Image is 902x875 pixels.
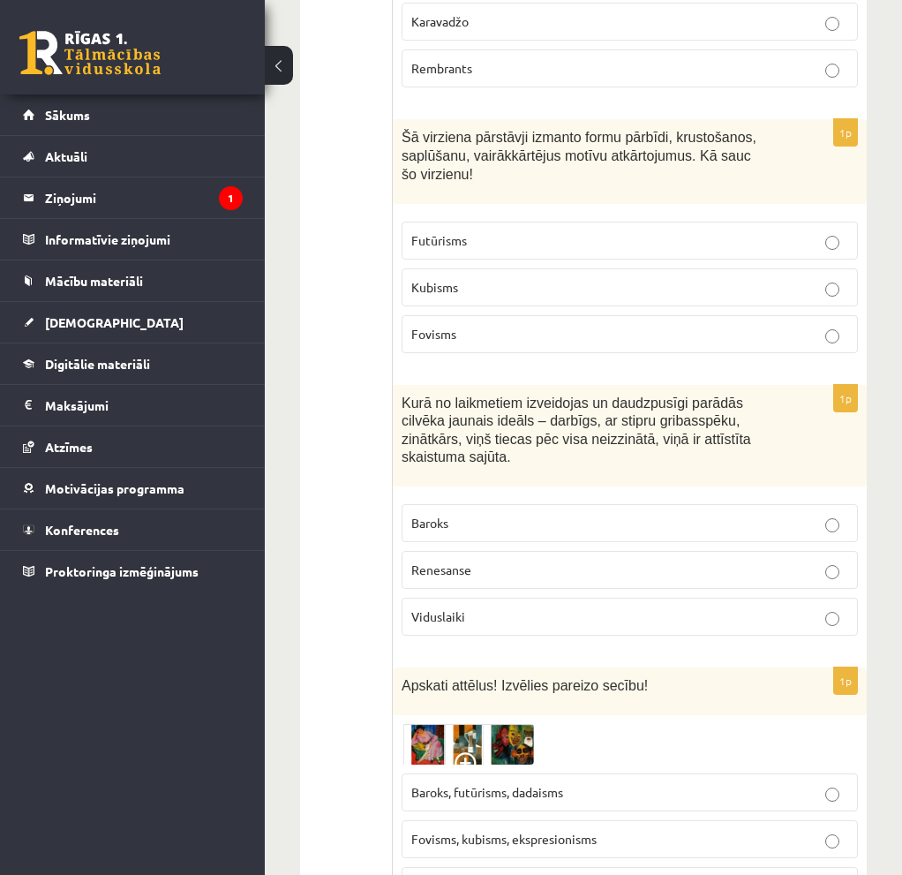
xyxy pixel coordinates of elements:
[45,439,93,455] span: Atzīmes
[23,551,243,592] a: Proktoringa izmēģinājums
[45,522,119,538] span: Konferences
[825,565,839,579] input: Renesanse
[45,177,243,218] legend: Ziņojumi
[411,562,471,577] span: Renesanse
[23,468,243,509] a: Motivācijas programma
[45,480,184,496] span: Motivācijas programma
[45,148,87,164] span: Aktuāli
[833,667,858,695] p: 1p
[219,186,243,210] i: 1
[45,107,90,123] span: Sākums
[19,31,161,75] a: Rīgas 1. Tālmācības vidusskola
[45,219,243,260] legend: Informatīvie ziņojumi
[45,563,199,579] span: Proktoringa izmēģinājums
[825,612,839,626] input: Viduslaiki
[23,509,243,550] a: Konferences
[833,118,858,147] p: 1p
[23,219,243,260] a: Informatīvie ziņojumi
[45,385,243,426] legend: Maksājumi
[411,831,597,847] span: Fovisms, kubisms, ekspresionisms
[411,608,465,624] span: Viduslaiki
[23,136,243,177] a: Aktuāli
[825,788,839,802] input: Baroks, futūrisms, dadaisms
[45,314,184,330] span: [DEMOGRAPHIC_DATA]
[825,283,839,297] input: Kubisms
[411,515,448,531] span: Baroks
[825,329,839,343] input: Fovisms
[833,384,858,412] p: 1p
[411,232,467,248] span: Futūrisms
[23,177,243,218] a: Ziņojumi1
[825,17,839,31] input: Karavadžo
[45,356,150,372] span: Digitālie materiāli
[411,279,458,295] span: Kubisms
[825,834,839,849] input: Fovisms, kubisms, ekspresionisms
[825,518,839,532] input: Baroks
[23,302,243,343] a: [DEMOGRAPHIC_DATA]
[23,385,243,426] a: Maksājumi
[825,64,839,78] input: Rembrants
[23,94,243,135] a: Sākums
[402,678,648,693] span: Apskati attēlus! Izvēlies pareizo secību!
[23,343,243,384] a: Digitālie materiāli
[23,426,243,467] a: Atzīmes
[411,784,563,800] span: Baroks, futūrisms, dadaisms
[411,13,469,29] span: Karavadžo
[23,260,243,301] a: Mācību materiāli
[411,60,472,76] span: Rembrants
[45,273,143,289] span: Mācību materiāli
[402,724,534,765] img: Ekr%C4%81nuz%C5%86%C4%93mums_2024-07-21_132928.png
[825,236,839,250] input: Futūrisms
[402,396,751,465] span: Kurā no laikmetiem izveidojas un daudzpusīgi parādās cilvēka jaunais ideāls – darbīgs, ar stipru ...
[402,130,756,181] span: Šā virziena pārstāvji izmanto formu pārbīdi, krustošanos, saplūšanu, vairākkārtējus motīvu atkārt...
[411,326,456,342] span: Fovisms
